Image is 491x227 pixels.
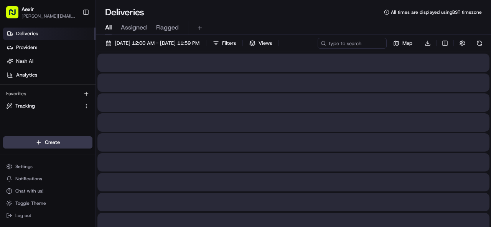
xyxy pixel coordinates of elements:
[3,69,96,81] a: Analytics
[16,72,37,78] span: Analytics
[318,38,387,49] input: Type to search
[3,198,92,209] button: Toggle Theme
[3,136,92,149] button: Create
[115,40,199,47] span: [DATE] 12:00 AM - [DATE] 11:59 PM
[3,100,92,112] button: Tracking
[16,44,37,51] span: Providers
[3,88,92,100] div: Favorites
[15,200,46,206] span: Toggle Theme
[259,40,272,47] span: Views
[121,23,147,32] span: Assigned
[15,188,43,194] span: Chat with us!
[391,9,482,15] span: All times are displayed using BST timezone
[15,176,42,182] span: Notifications
[3,55,96,67] a: Nash AI
[3,28,96,40] a: Deliveries
[246,38,275,49] button: Views
[3,186,92,196] button: Chat with us!
[402,40,412,47] span: Map
[474,38,485,49] button: Refresh
[3,41,96,54] a: Providers
[15,163,33,170] span: Settings
[21,13,76,19] button: [PERSON_NAME][EMAIL_ADDRESS][DOMAIN_NAME]
[3,210,92,221] button: Log out
[3,161,92,172] button: Settings
[45,139,60,146] span: Create
[16,58,33,65] span: Nash AI
[15,103,35,109] span: Tracking
[102,38,203,49] button: [DATE] 12:00 AM - [DATE] 11:59 PM
[16,30,38,37] span: Deliveries
[105,6,144,18] h1: Deliveries
[3,173,92,184] button: Notifications
[390,38,416,49] button: Map
[105,23,112,32] span: All
[6,103,80,109] a: Tracking
[156,23,179,32] span: Flagged
[209,38,239,49] button: Filters
[222,40,236,47] span: Filters
[21,5,34,13] button: Aexir
[3,3,79,21] button: Aexir[PERSON_NAME][EMAIL_ADDRESS][DOMAIN_NAME]
[15,212,31,219] span: Log out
